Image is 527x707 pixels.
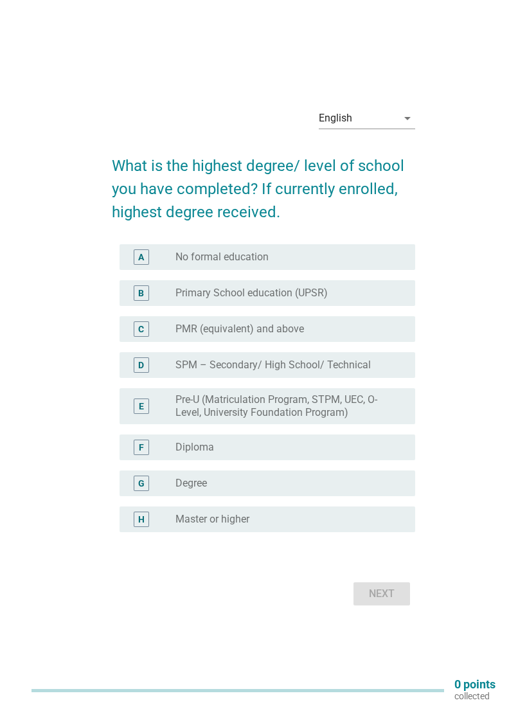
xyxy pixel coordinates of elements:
div: A [138,251,144,264]
div: B [138,287,144,300]
div: E [139,400,144,413]
i: arrow_drop_down [400,111,415,126]
label: SPM – Secondary/ High School/ Technical [175,359,371,371]
label: Master or higher [175,513,249,526]
label: Diploma [175,441,214,454]
label: Primary School education (UPSR) [175,287,328,300]
p: collected [454,690,496,702]
label: Degree [175,477,207,490]
h2: What is the highest degree/ level of school you have completed? If currently enrolled, highest de... [112,141,415,224]
div: D [138,359,144,372]
p: 0 points [454,679,496,690]
div: G [138,477,145,490]
div: H [138,513,145,526]
div: F [139,441,144,454]
label: PMR (equivalent) and above [175,323,304,336]
div: English [319,112,352,124]
label: Pre-U (Matriculation Program, STPM, UEC, O-Level, University Foundation Program) [175,393,395,419]
label: No formal education [175,251,269,264]
div: C [138,323,144,336]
